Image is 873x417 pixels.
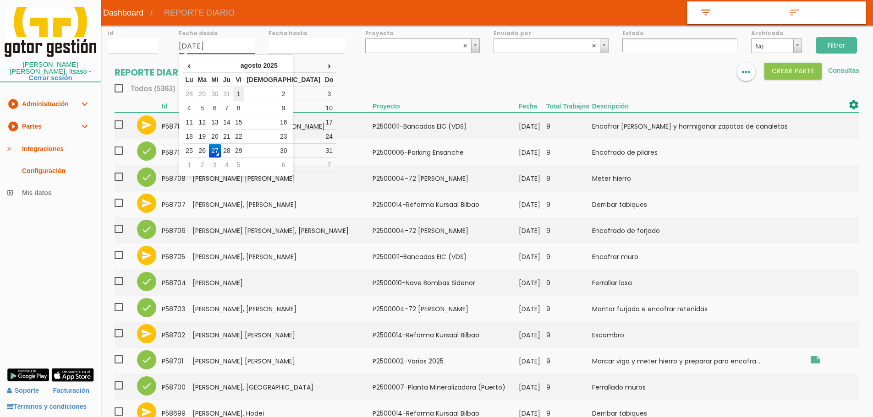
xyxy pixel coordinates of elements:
td: 9 [546,296,592,322]
a: Términos y condiciones [7,403,87,410]
td: [PERSON_NAME] [PERSON_NAME] [192,165,373,191]
td: [PERSON_NAME] [192,270,373,296]
td: 12 [196,115,209,130]
td: 30 [244,144,322,158]
td: 5 [233,158,245,172]
i: expand_more [79,93,90,115]
td: P2500011-Bancadas EIC (VDS) [373,244,519,270]
td: [PERSON_NAME], [PERSON_NAME] [192,244,373,270]
td: 21 [221,130,233,144]
label: Enviado por [494,29,609,37]
i: more_horiz [740,63,752,81]
i: check [141,380,152,391]
td: 18 [183,130,195,144]
input: Filtrar [816,37,857,54]
td: [DATE] [519,165,547,191]
td: 3 [323,87,336,101]
td: 9 [244,101,322,115]
i: sort [787,7,802,19]
td: 58708 [162,165,192,191]
td: [DATE] [519,270,547,296]
i: check [141,172,152,183]
td: 58704 [162,270,192,296]
td: 58700 [162,374,192,400]
td: [PERSON_NAME] [PERSON_NAME], [PERSON_NAME] [192,217,373,244]
th: Vi [233,73,245,87]
button: Crear PARTE [764,63,822,79]
img: google-play.png [7,368,49,382]
a: Consultas [828,67,859,74]
th: Proyecto [373,99,519,113]
td: Encofrado de pilares [592,139,805,165]
td: 6 [244,158,322,172]
td: Derribar tabiques [592,191,805,217]
td: P2500004-72 [PERSON_NAME] [373,165,519,191]
td: 3 [209,158,221,172]
td: 31 [323,144,336,158]
td: 13 [209,115,221,130]
td: [DATE] [519,139,547,165]
td: [DATE] [519,296,547,322]
td: Ferrallar losa [592,270,805,296]
label: id [108,29,158,37]
td: 9 [546,322,592,348]
td: 9 [546,270,592,296]
i: Obra Zarautz [810,354,821,365]
td: 29 [196,87,209,101]
i: filter_list [698,7,713,19]
td: 5 [196,101,209,115]
label: Fecha hasta [269,29,345,37]
th: Ju [221,73,233,87]
td: [PERSON_NAME], [GEOGRAPHIC_DATA] [192,374,373,400]
td: 58705 [162,244,192,270]
td: 29 [233,144,245,158]
td: P2500014-Reforma Kursaal Bilbao [373,322,519,348]
a: Facturación [53,383,89,399]
td: Encofrado de forjado [592,217,805,244]
td: 58702 [162,322,192,348]
td: [PERSON_NAME] [PERSON_NAME] [192,348,373,374]
a: Crear PARTE [764,67,822,74]
span: REPORTE DIARIO [157,1,242,24]
td: 25 [183,144,195,158]
td: 9 [546,217,592,244]
td: [DATE] [519,374,547,400]
td: 19 [196,130,209,144]
td: 28 [221,144,233,158]
th: agosto 2025 [196,59,323,73]
td: 58703 [162,296,192,322]
td: 58701 [162,348,192,374]
td: 9 [546,244,592,270]
td: 58706 [162,217,192,244]
td: 9 [546,113,592,139]
i: expand_more [79,115,90,137]
td: 27 [209,144,221,158]
th: Ma [196,73,209,87]
td: 30 [209,87,221,101]
i: check [141,146,152,157]
td: 23 [244,130,322,144]
td: P2500010-Nave Bombas Sidenor [373,270,519,296]
td: 9 [546,165,592,191]
td: [DATE] [519,113,547,139]
td: [PERSON_NAME] [PERSON_NAME] [192,322,373,348]
td: 7 [221,101,233,115]
td: [DATE] [519,191,547,217]
td: 2 [196,158,209,172]
td: [DATE] [519,244,547,270]
td: Marcar viga y meter hierro y preparar para encofra... [592,348,805,374]
td: 4 [183,101,195,115]
td: [PERSON_NAME], [PERSON_NAME] [192,296,373,322]
label: Archivado [751,29,802,37]
td: 58710 [162,113,192,139]
td: Escombro [592,322,805,348]
i: send [141,119,152,130]
th: Id [162,99,192,113]
td: P2500006-Parking Ensanche [373,139,519,165]
td: Meter hierro [592,165,805,191]
td: P2500011-Bancadas EIC (VDS) [373,113,519,139]
td: [DATE] [519,348,547,374]
th: ‹ [183,59,195,73]
i: settings [848,99,859,110]
td: Encofrar muro [592,244,805,270]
